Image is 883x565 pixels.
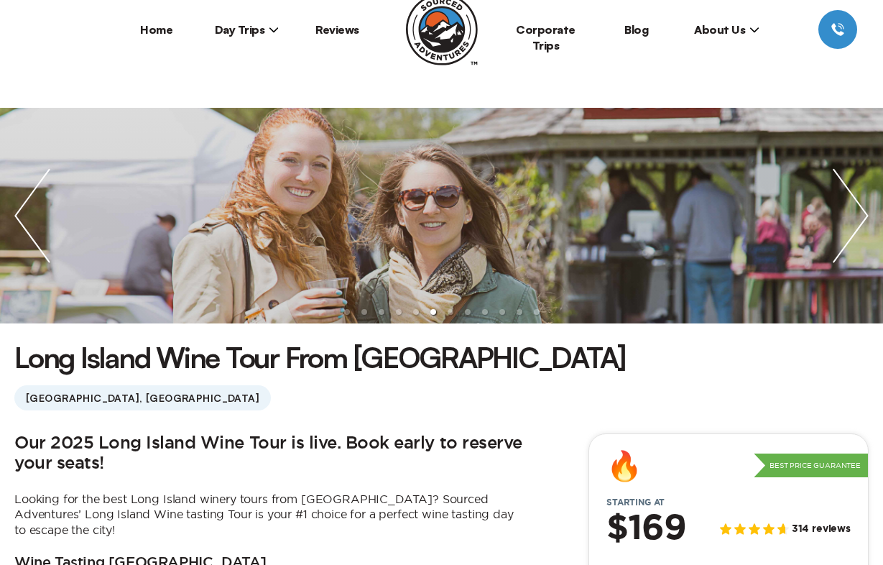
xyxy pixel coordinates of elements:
li: slide item 1 [344,309,350,315]
li: slide item 10 [499,309,505,315]
li: slide item 8 [465,309,471,315]
a: Home [140,22,172,37]
li: slide item 12 [534,309,540,315]
span: About Us [694,22,759,37]
li: slide item 9 [482,309,488,315]
span: Starting at [589,497,682,507]
a: Reviews [315,22,359,37]
a: Blog [624,22,648,37]
h2: $169 [606,510,686,548]
li: slide item 4 [396,309,402,315]
span: 314 reviews [792,523,851,536]
span: Day Trips [215,22,279,37]
li: slide item 6 [430,309,436,315]
h2: Our 2025 Long Island Wine Tour is live. Book early to reserve your seats! [14,433,524,474]
p: Looking for the best Long Island winery tours from [GEOGRAPHIC_DATA]? Sourced Adventures’ Long Is... [14,492,524,538]
li: slide item 7 [448,309,453,315]
li: slide item 2 [361,309,367,315]
h1: Long Island Wine Tour From [GEOGRAPHIC_DATA] [14,338,626,377]
li: slide item 11 [517,309,522,315]
img: next slide / item [818,108,883,323]
a: Corporate Trips [516,22,575,52]
span: [GEOGRAPHIC_DATA], [GEOGRAPHIC_DATA] [14,385,271,410]
li: slide item 3 [379,309,384,315]
div: 🔥 [606,451,642,480]
li: slide item 5 [413,309,419,315]
p: Best Price Guarantee [754,454,868,478]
